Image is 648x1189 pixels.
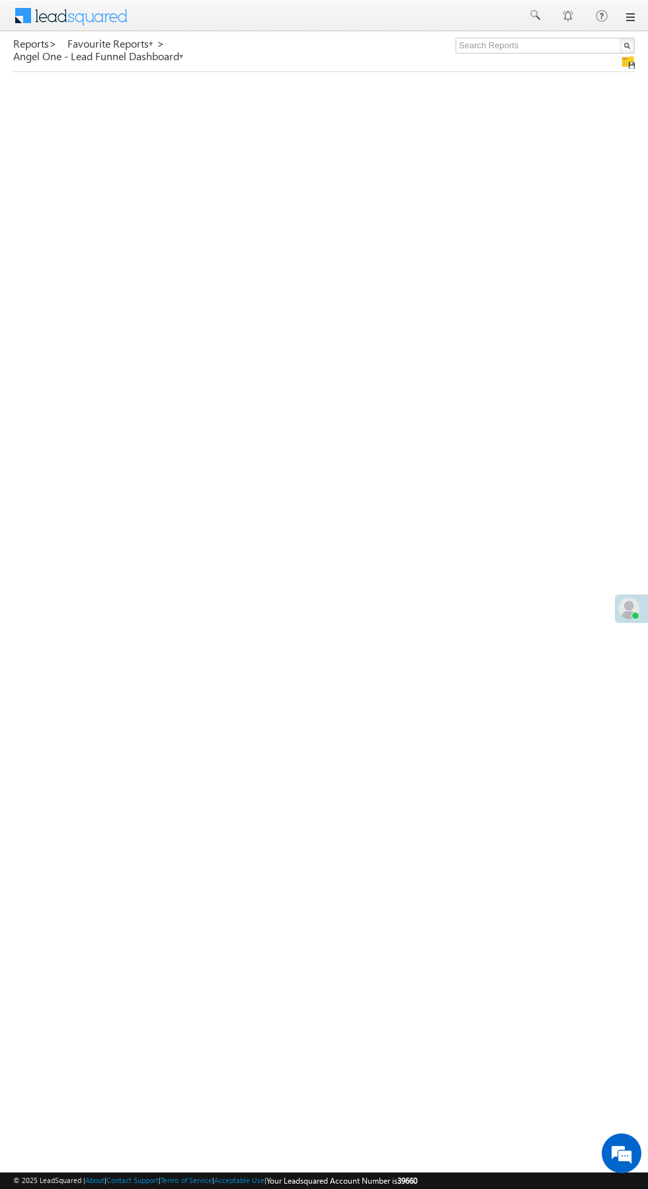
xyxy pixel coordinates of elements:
a: About [85,1176,104,1184]
span: > [157,36,165,51]
a: Acceptable Use [214,1176,264,1184]
a: Favourite Reports > [67,38,165,50]
a: Contact Support [106,1176,159,1184]
span: 39660 [397,1176,417,1186]
span: > [49,36,57,51]
a: Reports> [13,38,57,50]
input: Search Reports [456,38,635,54]
img: Manage all your saved reports! [622,56,635,69]
span: Your Leadsquared Account Number is [266,1176,417,1186]
span: © 2025 LeadSquared | | | | | [13,1174,417,1187]
a: Angel One - Lead Funnel Dashboard [13,50,184,62]
a: Terms of Service [161,1176,212,1184]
